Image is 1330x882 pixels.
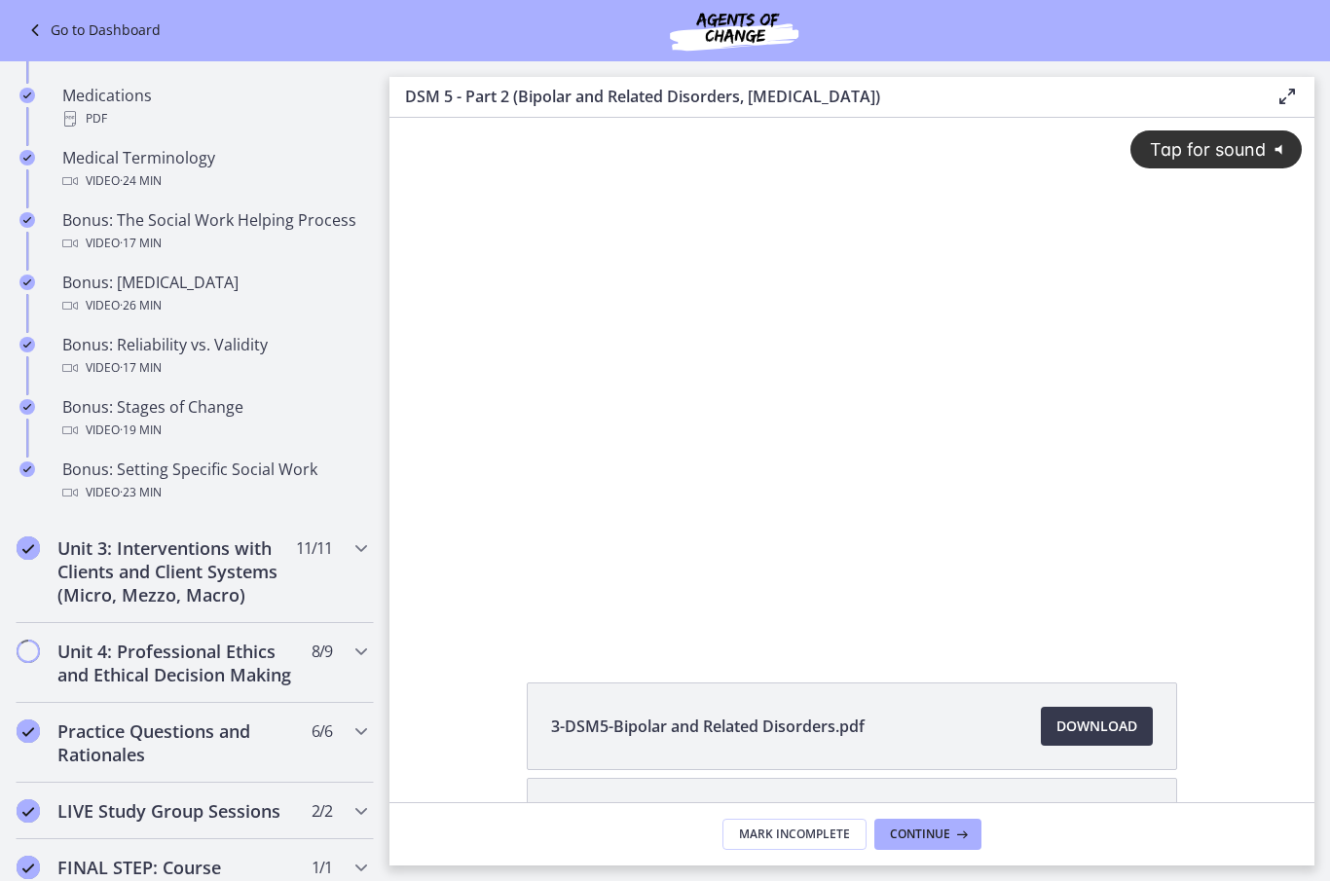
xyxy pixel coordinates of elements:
[62,272,366,318] div: Bonus: [MEDICAL_DATA]
[62,396,366,443] div: Bonus: Stages of Change
[874,820,981,851] button: Continue
[62,147,366,194] div: Medical Terminology
[57,800,295,824] h2: LIVE Study Group Sessions
[19,400,35,416] i: Completed
[312,800,332,824] span: 2 / 2
[617,8,851,55] img: Agents of Change Social Work Test Prep
[120,233,162,256] span: · 17 min
[62,209,366,256] div: Bonus: The Social Work Helping Process
[17,857,40,880] i: Completed
[17,720,40,744] i: Completed
[1041,708,1153,747] a: Download
[551,716,865,739] span: 3-DSM5-Bipolar and Related Disorders.pdf
[19,213,35,229] i: Completed
[57,641,295,687] h2: Unit 4: Professional Ethics and Ethical Decision Making
[62,170,366,194] div: Video
[405,86,1244,109] h3: DSM 5 - Part 2 (Bipolar and Related Disorders, [MEDICAL_DATA])
[62,85,366,131] div: Medications
[312,641,332,664] span: 8 / 9
[19,338,35,353] i: Completed
[120,357,162,381] span: · 17 min
[57,537,295,607] h2: Unit 3: Interventions with Clients and Client Systems (Micro, Mezzo, Macro)
[62,357,366,381] div: Video
[62,108,366,131] div: PDF
[312,857,332,880] span: 1 / 1
[19,151,35,166] i: Completed
[19,462,35,478] i: Completed
[120,420,162,443] span: · 19 min
[19,276,35,291] i: Completed
[17,800,40,824] i: Completed
[120,170,162,194] span: · 24 min
[17,537,40,561] i: Completed
[19,89,35,104] i: Completed
[62,233,366,256] div: Video
[1056,716,1137,739] span: Download
[57,720,295,767] h2: Practice Questions and Rationales
[296,537,332,561] span: 11 / 11
[120,295,162,318] span: · 26 min
[739,827,850,843] span: Mark Incomplete
[62,482,366,505] div: Video
[62,334,366,381] div: Bonus: Reliability vs. Validity
[722,820,867,851] button: Mark Incomplete
[890,827,950,843] span: Continue
[62,459,366,505] div: Bonus: Setting Specific Social Work
[312,720,332,744] span: 6 / 6
[120,482,162,505] span: · 23 min
[62,295,366,318] div: Video
[389,119,1314,639] iframe: Video Lesson
[23,19,161,43] a: Go to Dashboard
[62,420,366,443] div: Video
